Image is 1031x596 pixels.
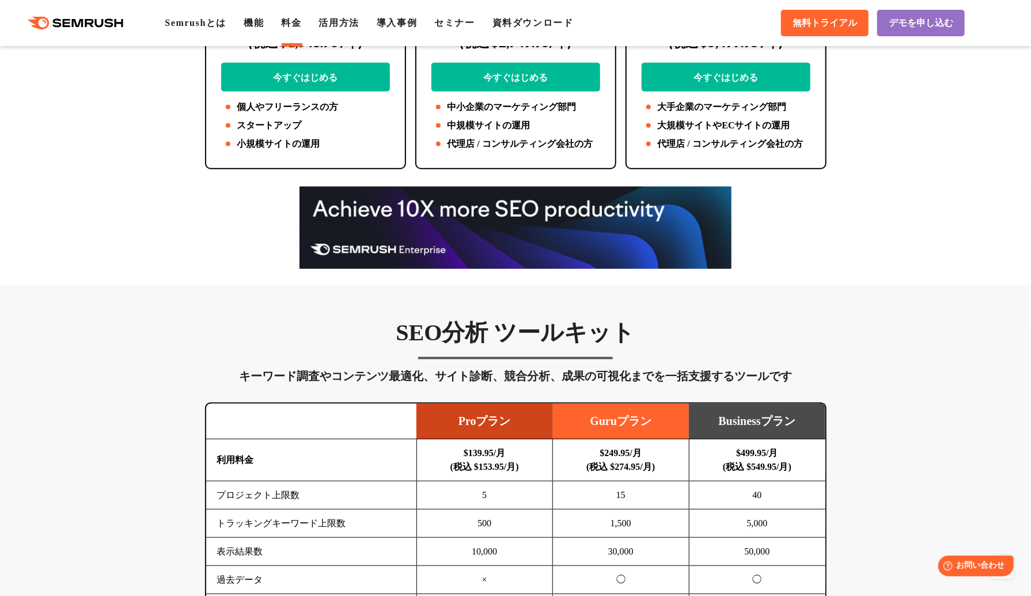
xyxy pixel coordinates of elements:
a: 今すぐはじめる [431,63,600,92]
h3: SEO分析 ツールキット [205,318,827,347]
a: Semrushとは [165,18,226,28]
a: デモを申し込む [877,10,965,36]
li: 中小企業のマーケティング部門 [431,100,600,114]
a: 今すぐはじめる [221,63,390,92]
span: デモを申し込む [889,17,953,29]
td: ◯ [689,566,825,594]
td: 50,000 [689,538,825,566]
b: 利用料金 [217,455,254,465]
td: 1,500 [553,510,689,538]
div: キーワード調査やコンテンツ最適化、サイト診断、競合分析、成果の可視化までを一括支援するツールです [205,367,827,385]
b: $499.95/月 (税込 $549.95/月) [723,448,791,472]
td: トラッキングキーワード上限数 [206,510,417,538]
td: 40 [689,481,825,510]
td: Guruプラン [553,404,689,439]
b: $139.95/月 (税込 $153.95/月) [450,448,519,472]
a: 機能 [244,18,264,28]
td: 表示結果数 [206,538,417,566]
a: 今すぐはじめる [642,63,810,92]
td: ◯ [553,566,689,594]
td: 5 [416,481,553,510]
b: $249.95/月 (税込 $274.95/月) [586,448,655,472]
li: 小規模サイトの運用 [221,137,390,151]
td: 5,000 [689,510,825,538]
li: 個人やフリーランスの方 [221,100,390,114]
a: 料金 [281,18,301,28]
td: 10,000 [416,538,553,566]
a: セミナー [434,18,475,28]
td: プロジェクト上限数 [206,481,417,510]
a: 活用方法 [319,18,359,28]
a: 導入事例 [377,18,417,28]
td: × [416,566,553,594]
li: 代理店 / コンサルティング会社の方 [431,137,600,151]
iframe: Help widget launcher [928,551,1018,583]
li: 大規模サイトやECサイトの運用 [642,119,810,132]
li: 代理店 / コンサルティング会社の方 [642,137,810,151]
td: 500 [416,510,553,538]
td: 30,000 [553,538,689,566]
li: スタートアップ [221,119,390,132]
td: Businessプラン [689,404,825,439]
li: 中規模サイトの運用 [431,119,600,132]
a: 資料ダウンロード [492,18,574,28]
span: 無料トライアル [793,17,857,29]
td: 過去データ [206,566,417,594]
td: 15 [553,481,689,510]
td: Proプラン [416,404,553,439]
a: 無料トライアル [781,10,869,36]
li: 大手企業のマーケティング部門 [642,100,810,114]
